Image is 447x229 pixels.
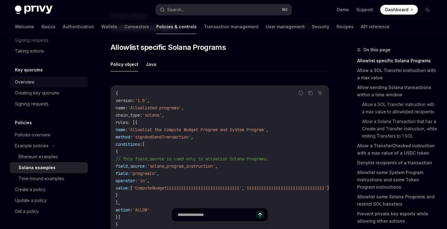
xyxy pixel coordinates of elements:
[137,178,147,183] span: 'in'
[15,78,34,86] div: Overview
[167,6,184,13] div: Search...
[128,127,266,132] span: 'Allowlist the Compute Budget Program and System Program'
[357,168,437,192] a: Allowlist some System Program instructions and some Token Program instructions
[125,105,128,111] span: :
[356,7,373,13] a: Support
[15,19,34,34] a: Welcome
[385,7,408,13] span: Dashboard
[282,7,288,12] span: ⌘ K
[19,164,56,171] div: Solana examples
[242,185,244,191] span: ,
[116,178,137,183] span: operator:
[142,112,162,118] span: 'solana'
[215,163,218,169] span: ,
[116,156,269,162] span: // This field_source is used only to allowlist Solana Programs.
[116,134,133,140] span: method:
[15,186,46,193] div: Create a policy
[116,91,118,96] span: {
[135,98,147,103] span: '1.0'
[357,83,437,100] a: Allow sending Solana transactions within a time window
[357,141,437,158] a: Allow a TransferChecked instruction with a max value of a USDC token
[380,5,418,15] a: Dashboard
[15,142,49,149] div: Example policies
[146,57,156,71] button: Java
[357,100,437,117] a: Allow a SOL Transfer instruction with a max value to allowlisted recipients
[15,47,44,55] div: Taking actions
[157,171,159,176] span: ,
[15,197,47,204] div: Update a policy
[337,19,354,34] a: Recipes
[15,89,59,97] div: Creating key quorums
[10,151,88,162] a: Ethereum examples
[306,89,314,97] button: Copy the contents from the code block
[110,43,226,52] span: Allowlist specific Solana Programs
[116,149,118,154] span: {
[266,127,269,132] span: ,
[363,46,391,53] span: On this page
[147,98,150,103] span: ,
[297,89,305,97] button: Report incorrect code
[10,77,88,87] a: Overview
[147,178,150,183] span: ,
[10,173,88,184] a: Time-bound examples
[10,206,88,217] a: Get a policy
[337,7,349,13] a: Demo
[357,192,437,209] a: Allowlist some Solana Programs and restrict SOL transfers
[312,19,329,34] a: Security
[116,200,120,205] span: ],
[10,162,88,173] a: Solana examples
[15,5,52,14] img: dark logo
[327,185,329,191] span: ]
[10,98,88,109] a: Signing requests
[142,142,145,147] span: [
[423,5,432,15] button: Toggle dark mode
[116,127,128,132] span: name:
[63,19,94,34] a: Authentication
[162,112,164,118] span: ,
[316,89,324,97] button: Ask AI
[244,185,327,191] span: '11111111111111111111111111111111'
[128,120,137,125] span: : [{
[15,119,32,126] h5: Policies
[140,112,142,118] span: :
[19,153,58,160] div: Ethereum examples
[110,57,138,71] button: Policy object
[116,171,130,176] span: field:
[133,134,191,140] span: 'signAndSendTransaction'
[116,193,118,198] span: }
[357,158,437,168] a: Denylist recipients of a transaction
[204,19,259,34] a: Transaction management
[116,163,147,169] span: field_source:
[191,134,193,140] span: ,
[133,98,135,103] span: :
[101,19,117,34] a: Wallets
[15,131,50,138] div: Policies overview
[156,19,197,34] a: Policies & controls
[10,140,88,151] button: Example policies
[181,105,184,111] span: ,
[147,163,215,169] span: 'solana_program_instruction'
[15,208,39,215] div: Get a policy
[42,19,56,34] a: Basics
[357,117,437,141] a: Allow a Solana Transaction that has a Create and Transfer instruction, while limiting Transfers t...
[156,4,292,15] button: Search...⌘K
[116,120,128,125] span: rules
[10,195,88,206] a: Update a policy
[124,19,149,34] a: Connectors
[133,185,242,191] span: 'ComputeBudget111111111111111111111111111111'
[10,184,88,195] a: Create a policy
[15,66,43,73] h5: Key quorums
[116,142,142,147] span: conditions:
[130,185,133,191] span: [
[357,56,437,66] a: Allowlist specific Solana Programs
[357,66,437,83] a: Allow a SOL Transfer instruction with a max value
[128,105,181,111] span: 'Allowlisted programs'
[256,210,264,219] button: Send message
[116,105,125,111] span: name
[10,129,88,140] a: Policies overview
[361,19,390,34] a: API reference
[178,208,256,221] input: Ask a question...
[357,209,437,226] a: Prevent private key exports while allowing other actions
[10,46,88,56] a: Taking actions
[19,175,64,182] div: Time-bound examples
